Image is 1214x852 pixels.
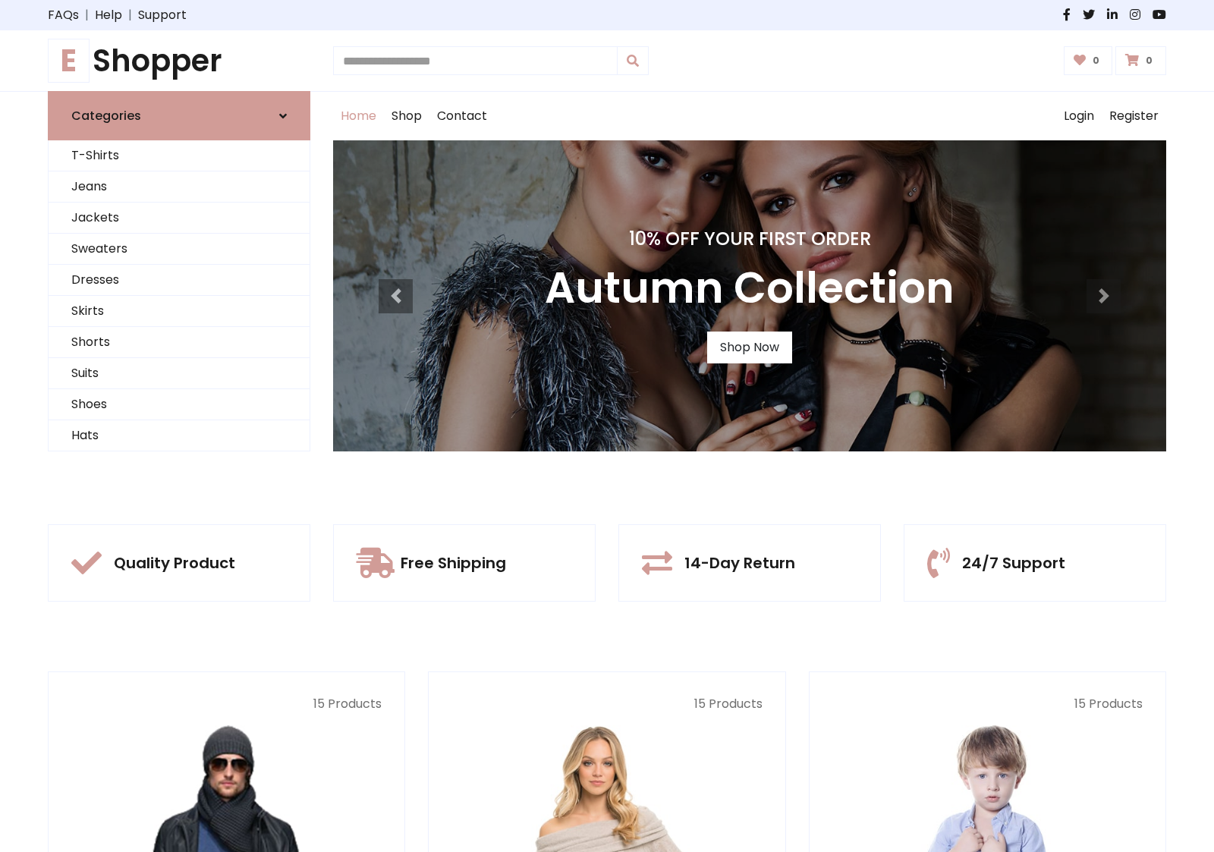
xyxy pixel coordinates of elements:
a: Contact [429,92,495,140]
span: | [122,6,138,24]
h5: 14-Day Return [684,554,795,572]
a: Dresses [49,265,310,296]
a: Sweaters [49,234,310,265]
a: FAQs [48,6,79,24]
a: Shoes [49,389,310,420]
a: Suits [49,358,310,389]
span: E [48,39,90,83]
a: Jackets [49,203,310,234]
h6: Categories [71,108,141,123]
span: | [79,6,95,24]
span: 0 [1142,54,1156,68]
a: Help [95,6,122,24]
a: Hats [49,420,310,451]
a: Skirts [49,296,310,327]
a: Shop [384,92,429,140]
a: 0 [1115,46,1166,75]
h5: 24/7 Support [962,554,1065,572]
h5: Free Shipping [401,554,506,572]
a: Login [1056,92,1102,140]
p: 15 Products [832,695,1143,713]
a: Jeans [49,171,310,203]
a: Shop Now [707,332,792,363]
a: Shorts [49,327,310,358]
a: 0 [1064,46,1113,75]
a: Support [138,6,187,24]
h4: 10% Off Your First Order [545,228,955,250]
h1: Shopper [48,42,310,79]
h3: Autumn Collection [545,263,955,313]
span: 0 [1089,54,1103,68]
a: Categories [48,91,310,140]
p: 15 Products [71,695,382,713]
a: Register [1102,92,1166,140]
a: T-Shirts [49,140,310,171]
h5: Quality Product [114,554,235,572]
p: 15 Products [451,695,762,713]
a: Home [333,92,384,140]
a: EShopper [48,42,310,79]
